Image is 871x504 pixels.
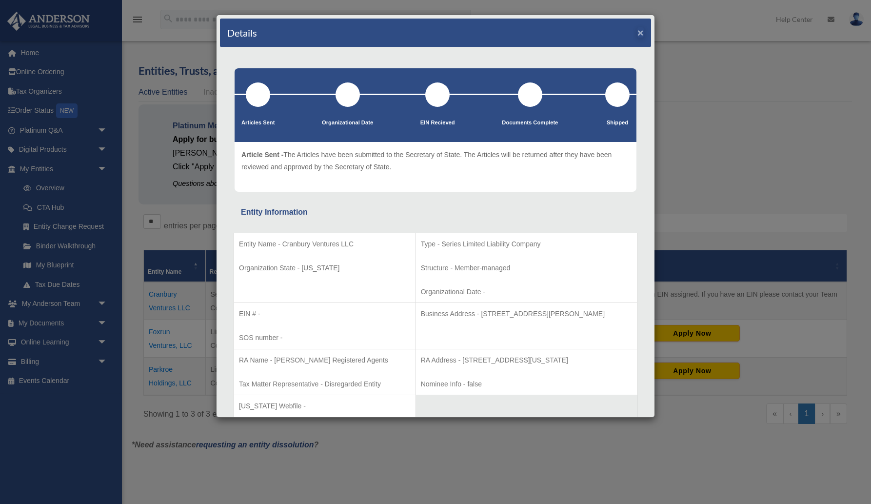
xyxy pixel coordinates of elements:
p: Tax Matter Representative - Disregarded Entity [239,378,411,390]
div: Entity Information [241,205,630,219]
p: RA Address - [STREET_ADDRESS][US_STATE] [421,354,632,366]
p: Organizational Date [322,118,373,128]
p: RA Name - [PERSON_NAME] Registered Agents [239,354,411,366]
p: Nominee Info - false [421,378,632,390]
p: Entity Name - Cranbury Ventures LLC [239,238,411,250]
p: Business Address - [STREET_ADDRESS][PERSON_NAME] [421,308,632,320]
p: SOS number - [239,332,411,344]
p: Documents Complete [502,118,558,128]
p: EIN Recieved [420,118,455,128]
span: Article Sent - [241,151,283,159]
p: Articles Sent [241,118,275,128]
p: Type - Series Limited Liability Company [421,238,632,250]
p: Organization State - [US_STATE] [239,262,411,274]
h4: Details [227,26,257,40]
p: Structure - Member-managed [421,262,632,274]
p: Shipped [605,118,630,128]
p: EIN # - [239,308,411,320]
p: [US_STATE] Webfile - [239,400,411,412]
p: The Articles have been submitted to the Secretary of State. The Articles will be returned after t... [241,149,630,173]
button: × [637,27,644,38]
p: Organizational Date - [421,286,632,298]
